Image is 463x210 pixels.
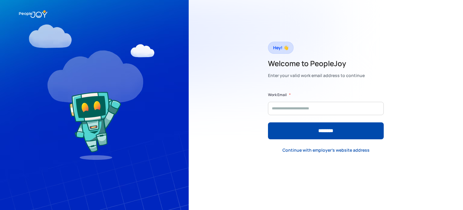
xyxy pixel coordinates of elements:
[273,44,288,52] div: Hey! 👋
[268,92,384,139] form: Form
[268,71,365,80] div: Enter your valid work email address to continue
[278,144,374,156] a: Continue with employer's website address
[268,92,287,98] label: Work Email
[268,59,365,68] h2: Welcome to PeopleJoy
[282,147,370,153] div: Continue with employer's website address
